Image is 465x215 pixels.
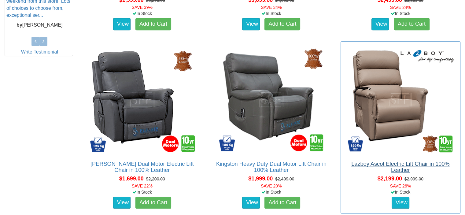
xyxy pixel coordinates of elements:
span: $2,199.00 [378,176,402,182]
del: $2,200.00 [146,176,165,181]
img: Kingston Heavy Duty Dual Motor Lift Chair in 100% Leather [216,45,326,155]
a: Write Testimonial [21,49,58,54]
font: SAVE 22% [132,183,153,188]
font: SAVE 34% [261,5,282,10]
font: SAVE 24% [390,5,411,10]
a: Add to Cart [264,197,300,209]
del: $2,999.00 [404,176,423,181]
a: Add to Cart [135,197,171,209]
div: In Stock [81,10,204,17]
a: Lazboy Ascot Electric Lift Chair in 100% Leather [351,161,449,173]
div: In Stock [210,10,333,17]
span: $1,999.00 [248,176,273,182]
a: Kingston Heavy Duty Dual Motor Lift Chair in 100% Leather [216,161,327,173]
a: View [242,18,260,30]
a: [PERSON_NAME] Dual Motor Electric Lift Chair in 100% Leather [90,161,194,173]
a: View [371,18,389,30]
a: Add to Cart [394,18,430,30]
a: Add to Cart [135,18,171,30]
div: In Stock [339,189,462,195]
font: SAVE 26% [390,183,411,188]
a: View [242,197,260,209]
img: Lazboy Ascot Electric Lift Chair in 100% Leather [345,45,456,155]
font: SAVE 39% [132,5,153,10]
font: SAVE 20% [261,183,282,188]
div: In Stock [210,189,333,195]
span: $1,699.00 [119,176,144,182]
p: [PERSON_NAME] [6,22,73,29]
a: View [113,197,131,209]
div: In Stock [81,189,204,195]
b: by [17,22,22,28]
a: Add to Cart [264,18,300,30]
a: View [392,197,409,209]
del: $2,499.00 [275,176,294,181]
div: In Stock [339,10,462,17]
img: Dalton Dual Motor Electric Lift Chair in 100% Leather [87,45,197,155]
a: View [113,18,131,30]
